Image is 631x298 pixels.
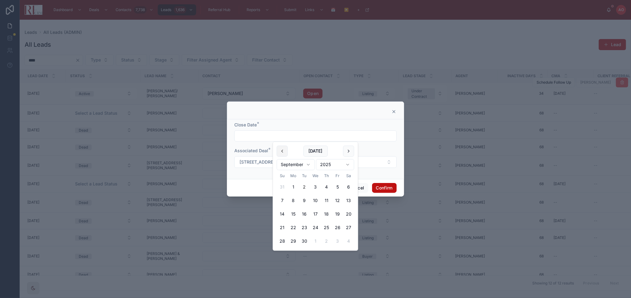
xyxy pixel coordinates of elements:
[332,173,343,179] th: Friday
[310,173,321,179] th: Wednesday
[321,195,332,206] button: Thursday, September 11th, 2025
[321,182,332,193] button: Thursday, September 4th, 2025
[277,222,288,233] button: Sunday, September 21st, 2025
[277,173,288,179] th: Sunday
[240,159,280,165] span: [STREET_ADDRESS]
[310,236,321,247] button: Wednesday, October 1st, 2025
[332,195,343,206] button: Friday, September 12th, 2025
[343,209,354,220] button: Saturday, September 20th, 2025
[277,209,288,220] button: Sunday, September 14th, 2025
[372,183,397,193] button: Confirm
[343,182,354,193] button: Saturday, September 6th, 2025
[310,195,321,206] button: Wednesday, September 10th, 2025
[299,195,310,206] button: Tuesday, September 9th, 2025
[288,236,299,247] button: Monday, September 29th, 2025
[288,195,299,206] button: Monday, September 8th, 2025
[321,209,332,220] button: Thursday, September 18th, 2025
[277,195,288,206] button: Sunday, September 7th, 2025
[332,209,343,220] button: Friday, September 19th, 2025
[299,209,310,220] button: Tuesday, September 16th, 2025
[234,156,397,168] button: Select Button
[234,148,268,153] span: Associated Deal
[234,122,257,127] span: Close Date
[310,222,321,233] button: Wednesday, September 24th, 2025
[321,173,332,179] th: Thursday
[288,173,299,179] th: Monday
[288,182,299,193] button: Monday, September 1st, 2025
[288,222,299,233] button: Monday, September 22nd, 2025
[321,222,332,233] button: Thursday, September 25th, 2025
[332,182,343,193] button: Friday, September 5th, 2025
[332,236,343,247] button: Friday, October 3rd, 2025
[299,236,310,247] button: Tuesday, September 30th, 2025
[277,182,288,193] button: Sunday, August 31st, 2025
[310,182,321,193] button: Wednesday, September 3rd, 2025
[343,222,354,233] button: Saturday, September 27th, 2025
[299,222,310,233] button: Tuesday, September 23rd, 2025
[299,182,310,193] button: Today, Tuesday, September 2nd, 2025
[343,173,354,179] th: Saturday
[303,145,327,157] button: [DATE]
[277,173,354,247] table: September 2025
[321,236,332,247] button: Thursday, October 2nd, 2025
[332,222,343,233] button: Friday, September 26th, 2025
[299,173,310,179] th: Tuesday
[343,195,354,206] button: Saturday, September 13th, 2025
[277,236,288,247] button: Sunday, September 28th, 2025
[343,236,354,247] button: Saturday, October 4th, 2025
[310,209,321,220] button: Wednesday, September 17th, 2025
[288,209,299,220] button: Monday, September 15th, 2025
